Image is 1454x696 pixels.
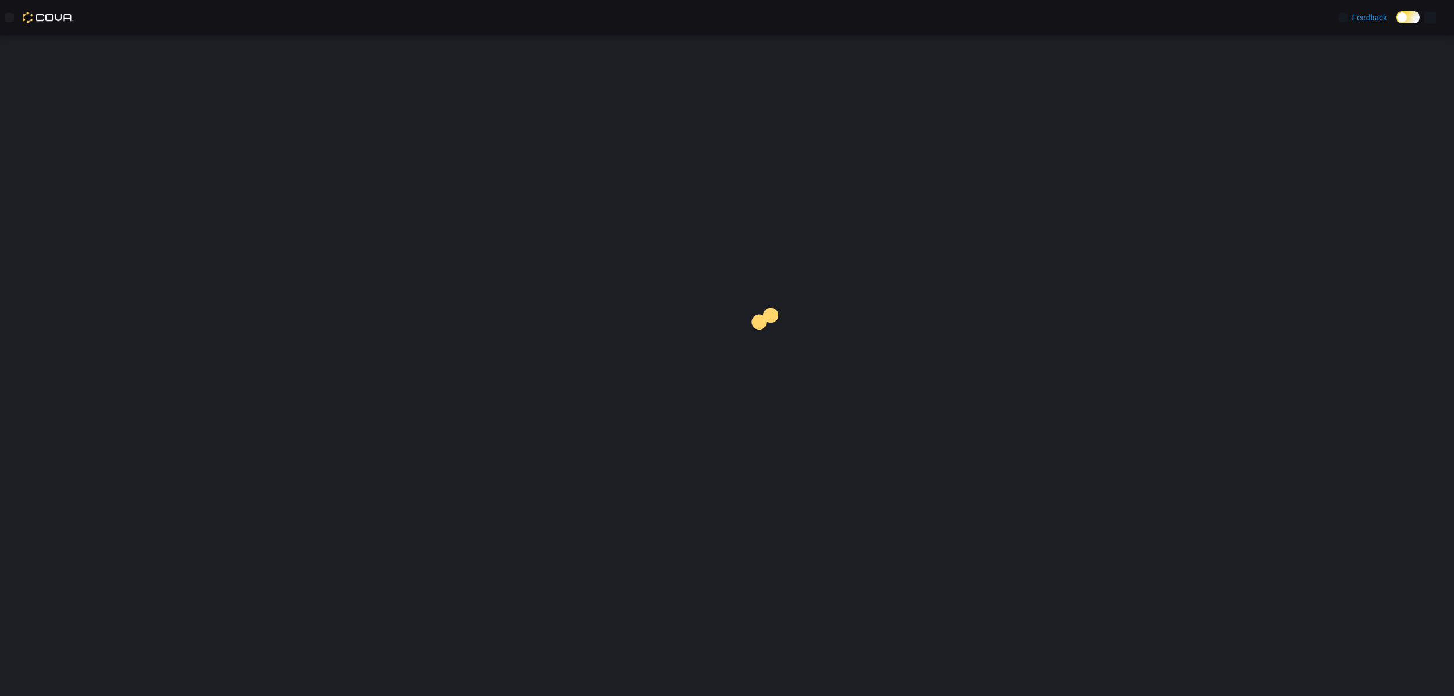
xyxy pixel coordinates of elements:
input: Dark Mode [1396,11,1420,23]
img: Cova [23,12,73,23]
img: cova-loader [727,299,812,385]
span: Feedback [1352,12,1387,23]
a: Feedback [1334,6,1392,29]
